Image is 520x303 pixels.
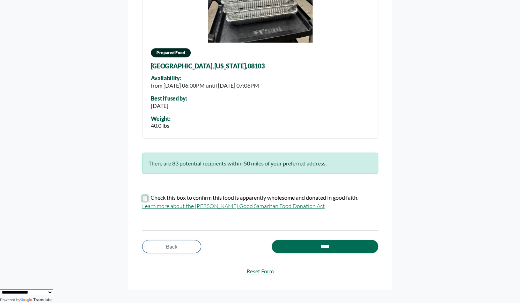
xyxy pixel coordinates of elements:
label: Check this box to confirm this food is apparently wholesome and donated in good faith. [151,193,358,202]
a: Back [142,240,201,253]
img: Google Translate [20,298,33,303]
span: [GEOGRAPHIC_DATA], [US_STATE], 08103 [151,63,265,70]
div: 40.0 lbs [151,121,170,130]
div: Best if used by: [151,95,187,102]
span: Prepared Food [151,48,191,57]
a: Reset Form [142,267,378,275]
a: Translate [20,297,52,302]
div: Availability: [151,75,259,81]
div: There are 83 potential recipients within 50 miles of your preferred address. [142,153,378,174]
div: from [DATE] 06:00PM until [DATE] 07:06PM [151,81,259,90]
div: Weight: [151,116,170,122]
a: Learn more about the [PERSON_NAME] Good Samaritan Food Donation Act [142,202,325,209]
div: [DATE] [151,102,187,110]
